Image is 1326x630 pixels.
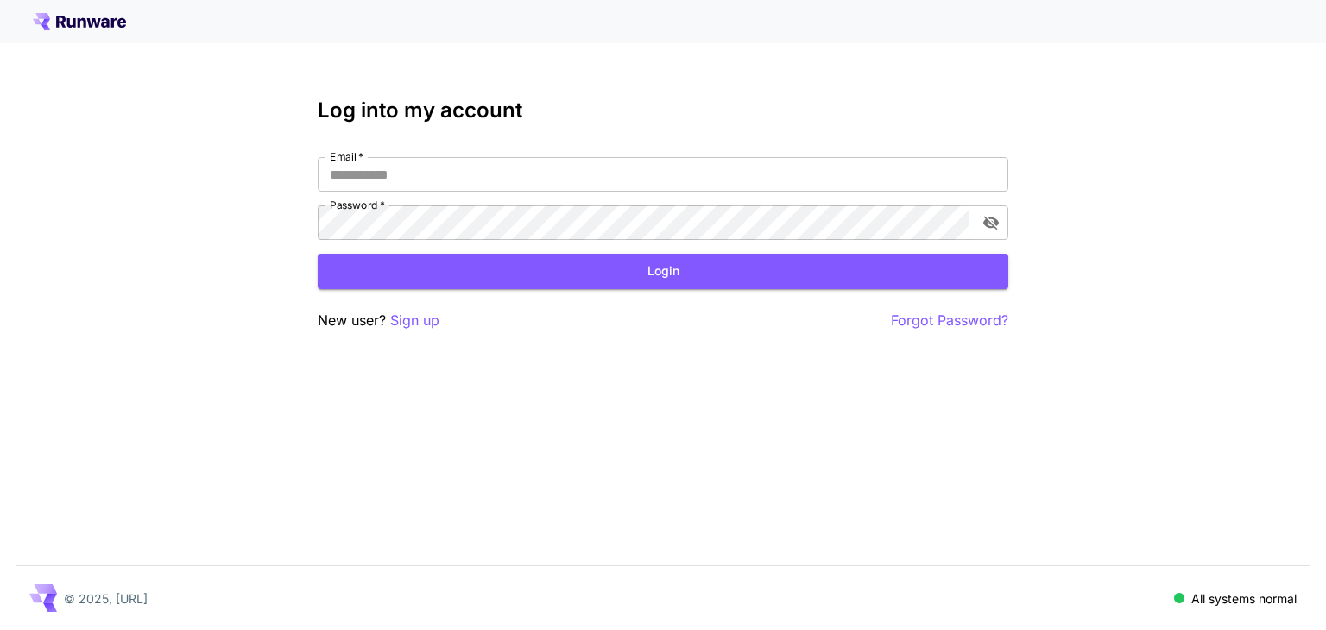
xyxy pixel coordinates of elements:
[318,310,439,331] p: New user?
[976,207,1007,238] button: toggle password visibility
[330,149,363,164] label: Email
[330,198,385,212] label: Password
[891,310,1008,331] button: Forgot Password?
[318,98,1008,123] h3: Log into my account
[1191,589,1297,608] p: All systems normal
[318,254,1008,289] button: Login
[64,589,148,608] p: © 2025, [URL]
[390,310,439,331] button: Sign up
